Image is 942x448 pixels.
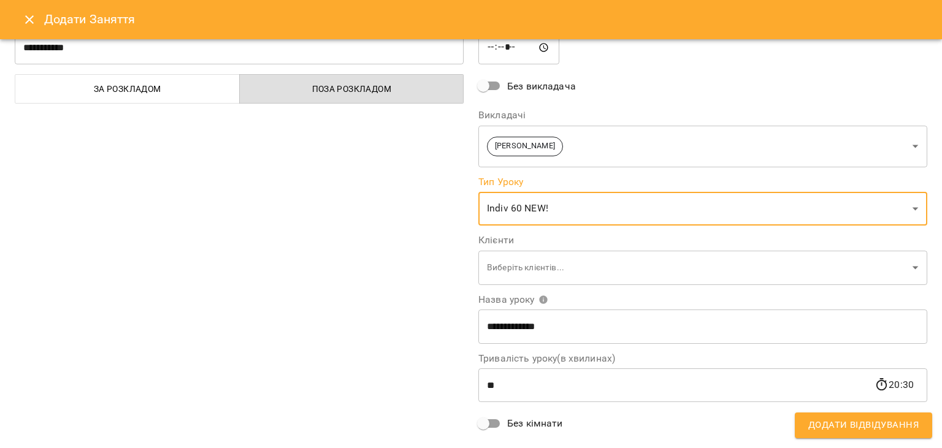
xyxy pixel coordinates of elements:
div: Indiv 60 NEW! [478,192,927,226]
span: Без викладача [507,79,576,94]
p: Виберіть клієнтів... [487,262,908,274]
button: За розкладом [15,74,240,104]
span: Без кімнати [507,416,563,431]
div: [PERSON_NAME] [478,125,927,167]
button: Close [15,5,44,34]
span: За розкладом [23,82,232,96]
div: Виберіть клієнтів... [478,250,927,285]
h6: Додати Заняття [44,10,927,29]
label: Тривалість уроку(в хвилинах) [478,354,927,363]
svg: Вкажіть назву уроку або виберіть клієнтів [538,295,548,305]
label: Клієнти [478,235,927,245]
span: Назва уроку [478,295,548,305]
label: Викладачі [478,110,927,120]
button: Поза розкладом [239,74,464,104]
span: [PERSON_NAME] [488,140,562,152]
span: Додати Відвідування [808,417,919,433]
button: Додати Відвідування [795,412,932,438]
label: Тип Уроку [478,177,927,187]
span: Поза розкладом [247,82,457,96]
